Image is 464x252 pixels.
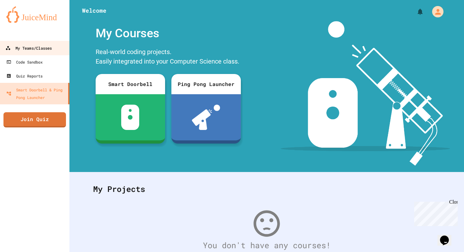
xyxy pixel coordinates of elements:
[437,227,458,246] iframe: chat widget
[412,199,458,226] iframe: chat widget
[6,6,63,23] img: logo-orange.svg
[6,58,43,66] div: Code Sandbox
[6,72,43,80] div: Quiz Reports
[96,74,165,94] div: Smart Doorbell
[87,239,447,251] div: You don't have any courses!
[192,105,220,130] img: ppl-with-ball.png
[92,21,244,46] div: My Courses
[425,4,445,19] div: My Account
[87,177,447,201] div: My Projects
[92,46,244,69] div: Real-world coding projects. Easily integrated into your Computer Science class.
[171,74,241,94] div: Ping Pong Launcher
[3,3,44,40] div: Chat with us now!Close
[3,112,66,127] a: Join Quiz
[121,105,139,130] img: sdb-white.svg
[6,86,66,101] div: Smart Doorbell & Ping Pong Launcher
[405,6,425,17] div: My Notifications
[281,21,450,166] img: banner-image-my-projects.png
[5,44,52,52] div: My Teams/Classes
